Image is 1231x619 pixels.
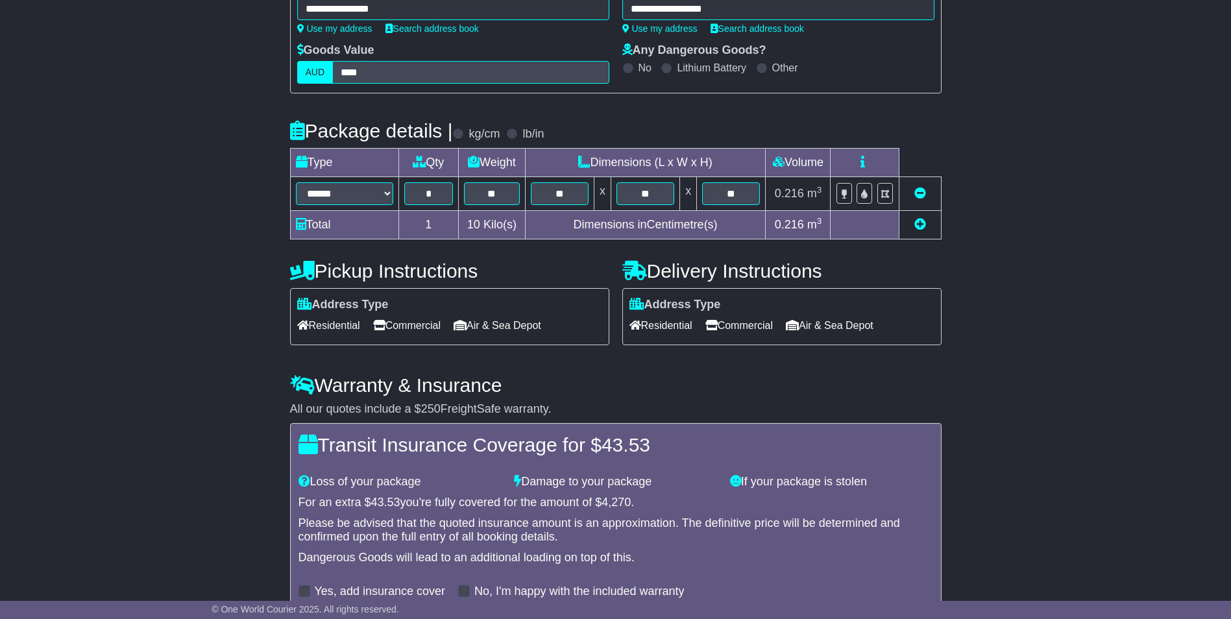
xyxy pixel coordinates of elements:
td: Dimensions in Centimetre(s) [525,211,766,239]
span: Residential [629,315,692,335]
td: x [680,177,697,211]
td: x [594,177,611,211]
a: Search address book [711,23,804,34]
td: Volume [766,149,831,177]
a: Search address book [385,23,479,34]
label: Address Type [629,298,721,312]
h4: Delivery Instructions [622,260,942,282]
span: © One World Courier 2025. All rights reserved. [212,604,399,614]
span: 4,270 [602,496,631,509]
span: Commercial [705,315,773,335]
div: Please be advised that the quoted insurance amount is an approximation. The definitive price will... [299,516,933,544]
div: Damage to your package [507,475,724,489]
div: If your package is stolen [724,475,940,489]
h4: Package details | [290,120,453,141]
span: Air & Sea Depot [786,315,873,335]
label: No, I'm happy with the included warranty [474,585,685,599]
label: lb/in [522,127,544,141]
div: For an extra $ you're fully covered for the amount of $ . [299,496,933,510]
span: 0.216 [775,218,804,231]
label: No [639,62,652,74]
a: Remove this item [914,187,926,200]
a: Use my address [297,23,372,34]
td: Dimensions (L x W x H) [525,149,766,177]
h4: Transit Insurance Coverage for $ [299,434,933,455]
label: Lithium Battery [677,62,746,74]
a: Add new item [914,218,926,231]
a: Use my address [622,23,698,34]
label: Address Type [297,298,389,312]
span: 43.53 [602,434,650,455]
span: m [807,218,822,231]
label: Yes, add insurance cover [315,585,445,599]
span: 10 [467,218,480,231]
label: Goods Value [297,43,374,58]
h4: Pickup Instructions [290,260,609,282]
span: 250 [421,402,441,415]
div: All our quotes include a $ FreightSafe warranty. [290,402,942,417]
span: Commercial [373,315,441,335]
sup: 3 [817,216,822,226]
td: Weight [459,149,526,177]
sup: 3 [817,185,822,195]
td: Kilo(s) [459,211,526,239]
div: Loss of your package [292,475,508,489]
span: m [807,187,822,200]
label: kg/cm [469,127,500,141]
span: Air & Sea Depot [454,315,541,335]
div: Dangerous Goods will lead to an additional loading on top of this. [299,551,933,565]
td: Type [290,149,398,177]
span: Residential [297,315,360,335]
label: AUD [297,61,334,84]
td: Qty [398,149,459,177]
span: 43.53 [371,496,400,509]
h4: Warranty & Insurance [290,374,942,396]
td: 1 [398,211,459,239]
td: Total [290,211,398,239]
span: 0.216 [775,187,804,200]
label: Other [772,62,798,74]
label: Any Dangerous Goods? [622,43,766,58]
